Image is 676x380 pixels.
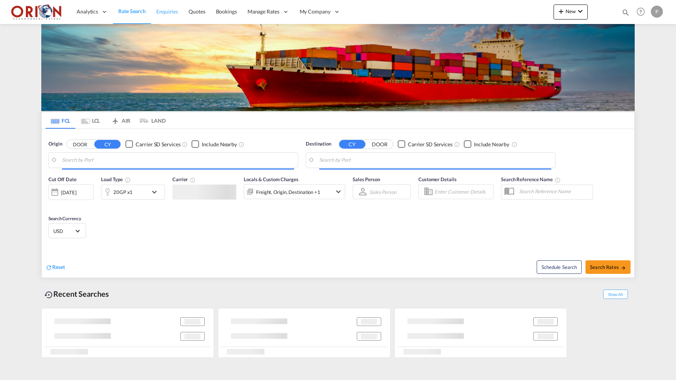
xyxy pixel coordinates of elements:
[48,199,54,209] md-datepicker: Select
[111,116,120,122] md-icon: icon-airplane
[61,189,76,196] div: [DATE]
[398,140,453,148] md-checkbox: Checkbox No Ink
[45,264,52,271] md-icon: icon-refresh
[353,176,380,182] span: Sales Person
[192,140,237,148] md-checkbox: Checkbox No Ink
[474,141,509,148] div: Include Nearby
[101,185,165,200] div: 20GP x1icon-chevron-down
[651,6,663,18] div: P
[585,260,631,274] button: Search Ratesicon-arrow-right
[622,8,630,20] div: icon-magnify
[41,285,112,302] div: Recent Searches
[53,228,74,234] span: USD
[190,177,196,183] md-icon: The selected Trucker/Carrierwill be displayed in the rate results If the rates are from another f...
[77,8,98,15] span: Analytics
[75,112,106,129] md-tab-item: LCL
[557,7,566,16] md-icon: icon-plus 400-fg
[435,186,491,197] input: Enter Customer Details
[512,141,518,147] md-icon: Unchecked: Ignores neighbouring ports when fetching rates.Checked : Includes neighbouring ports w...
[603,290,628,299] span: Show All
[113,187,133,197] div: 20GP x1
[45,112,75,129] md-tab-item: FCL
[634,5,651,19] div: Help
[101,176,131,182] span: Load Type
[590,264,626,270] span: Search Rates
[367,140,393,149] button: DOOR
[369,186,397,197] md-select: Sales Person
[41,24,635,111] img: LCL+%26+FCL+BACKGROUND.png
[408,141,453,148] div: Carrier SD Services
[53,225,82,236] md-select: Select Currency: $ USDUnited States Dollar
[67,140,93,149] button: DOOR
[418,176,456,182] span: Customer Details
[537,260,582,274] button: Note: By default Schedule search will only considerorigin ports, destination ports and cut off da...
[557,8,585,14] span: New
[45,263,65,272] div: icon-refreshReset
[247,8,279,15] span: Manage Rates
[172,176,196,182] span: Carrier
[244,184,345,199] div: Freight Origin Destination Factory Stuffingicon-chevron-down
[62,155,294,166] input: Search by Port
[238,141,244,147] md-icon: Unchecked: Ignores neighbouring ports when fetching rates.Checked : Includes neighbouring ports w...
[319,155,551,166] input: Search by Port
[189,8,205,15] span: Quotes
[515,186,593,197] input: Search Reference Name
[118,8,146,14] span: Rate Search
[306,140,331,148] span: Destination
[622,8,630,17] md-icon: icon-magnify
[244,176,299,182] span: Locals & Custom Charges
[555,177,561,183] md-icon: Your search will be saved by the below given name
[44,290,53,299] md-icon: icon-backup-restore
[156,8,178,15] span: Enquiries
[621,265,626,270] md-icon: icon-arrow-right
[339,140,365,149] button: CY
[48,140,62,148] span: Origin
[42,129,634,278] div: Origin DOOR CY Checkbox No InkUnchecked: Search for CY (Container Yard) services for all selected...
[256,187,320,197] div: Freight Origin Destination Factory Stuffing
[45,112,166,129] md-pagination-wrapper: Use the left and right arrow keys to navigate between tabs
[150,188,163,197] md-icon: icon-chevron-down
[464,140,509,148] md-checkbox: Checkbox No Ink
[454,141,460,147] md-icon: Unchecked: Search for CY (Container Yard) services for all selected carriers.Checked : Search for...
[106,112,136,129] md-tab-item: AIR
[300,8,330,15] span: My Company
[125,177,131,183] md-icon: icon-information-outline
[501,176,561,182] span: Search Reference Name
[48,176,77,182] span: Cut Off Date
[216,8,237,15] span: Bookings
[554,5,588,20] button: icon-plus 400-fgNewicon-chevron-down
[48,216,81,221] span: Search Currency
[576,7,585,16] md-icon: icon-chevron-down
[634,5,647,18] span: Help
[182,141,188,147] md-icon: Unchecked: Search for CY (Container Yard) services for all selected carriers.Checked : Search for...
[94,140,121,149] button: CY
[48,184,94,200] div: [DATE]
[11,3,62,20] img: 2c36fa60c4e911ed9fceb5e2556746cc.JPG
[136,141,180,148] div: Carrier SD Services
[125,140,180,148] md-checkbox: Checkbox No Ink
[202,141,237,148] div: Include Nearby
[136,112,166,129] md-tab-item: LAND
[52,264,65,270] span: Reset
[334,187,343,196] md-icon: icon-chevron-down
